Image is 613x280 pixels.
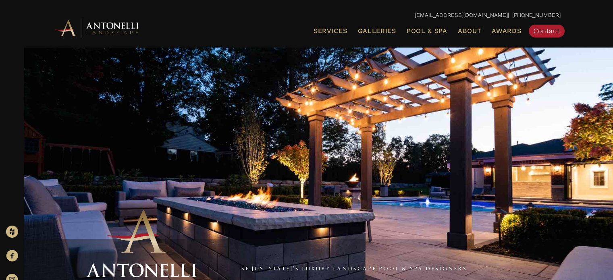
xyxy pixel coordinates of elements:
a: SE [US_STATE]'s Luxury Landscape Pool & Spa Designers [241,265,467,272]
span: Awards [492,27,521,35]
span: Pool & Spa [407,27,447,35]
a: Contact [529,25,565,37]
span: About [458,28,482,34]
a: Awards [488,26,524,36]
img: Houzz [6,226,18,238]
img: Antonelli Horizontal Logo [53,17,141,39]
a: [EMAIL_ADDRESS][DOMAIN_NAME] [415,12,508,18]
a: Services [310,26,351,36]
a: About [455,26,485,36]
a: Pool & Spa [403,26,451,36]
a: Galleries [355,26,399,36]
span: Galleries [358,27,396,35]
span: Contact [534,27,560,35]
span: Services [314,28,347,34]
p: | [PHONE_NUMBER] [53,10,561,21]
